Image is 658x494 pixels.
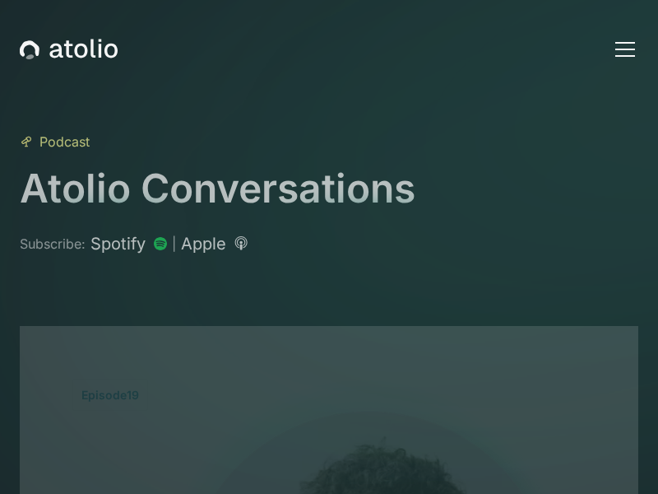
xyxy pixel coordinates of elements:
h1: Atolio Conversations [20,165,415,212]
div: Apple [181,232,226,255]
a: Apple [181,232,248,255]
div: Spotify [90,232,146,255]
div: Podcast [39,132,90,151]
a: home [20,39,118,60]
div: Subscribe: [20,234,86,254]
a: Spotify [90,232,167,255]
div: | [172,234,176,254]
div: menu [605,30,638,69]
